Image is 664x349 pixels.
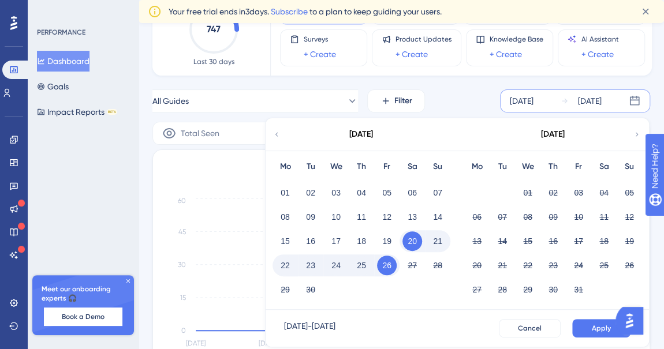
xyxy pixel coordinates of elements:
button: 20 [402,231,422,251]
button: 29 [275,280,295,299]
button: Goals [37,76,69,97]
button: 17 [326,231,346,251]
button: 25 [352,256,371,275]
button: 21 [493,256,512,275]
button: 04 [352,183,371,202]
button: 18 [352,231,371,251]
button: 23 [543,256,563,275]
button: 11 [594,207,614,227]
span: All Guides [152,94,189,108]
button: 29 [518,280,538,299]
span: Need Help? [27,3,72,17]
button: 16 [301,231,320,251]
button: 05 [377,183,397,202]
button: 08 [275,207,295,227]
button: 27 [467,280,487,299]
button: 22 [518,256,538,275]
button: 09 [301,207,320,227]
div: PERFORMANCE [37,28,85,37]
text: 747 [207,24,221,35]
span: Meet our onboarding experts 🎧 [42,284,125,303]
span: Book a Demo [62,312,105,321]
button: 09 [543,207,563,227]
div: [DATE] [349,127,373,141]
button: 05 [620,183,639,202]
button: Dashboard [37,51,89,72]
a: + Create [581,47,614,61]
tspan: [DATE] [186,339,206,347]
button: Filter [367,89,425,112]
span: Apply [592,324,611,333]
button: Book a Demo [44,307,122,326]
iframe: UserGuiding AI Assistant Launcher [615,303,650,338]
button: 19 [620,231,639,251]
a: + Create [304,47,336,61]
a: Subscribe [271,7,308,16]
button: 15 [275,231,295,251]
button: All Guides [152,89,358,112]
button: 28 [428,256,447,275]
div: Su [425,160,450,174]
button: 01 [518,183,538,202]
button: 30 [301,280,320,299]
button: 22 [275,256,295,275]
div: Mo [464,160,490,174]
a: + Create [490,47,522,61]
button: Cancel [499,319,561,337]
span: Last 30 days [193,57,234,66]
span: AI Assistant [581,35,619,44]
button: 13 [402,207,422,227]
div: Th [349,160,374,174]
button: 02 [543,183,563,202]
span: Cancel [518,324,542,333]
span: Total Seen [181,126,219,140]
button: 12 [620,207,639,227]
a: + Create [396,47,428,61]
button: 27 [402,256,422,275]
button: 10 [326,207,346,227]
button: 13 [467,231,487,251]
button: 30 [543,280,563,299]
div: We [323,160,349,174]
tspan: [DATE] [259,339,278,347]
div: Th [540,160,566,174]
button: 07 [493,207,512,227]
span: Your free trial ends in 3 days. to a plan to keep guiding your users. [169,5,442,18]
button: 10 [569,207,588,227]
button: 16 [543,231,563,251]
button: 26 [620,256,639,275]
button: 19 [377,231,397,251]
button: 04 [594,183,614,202]
button: 12 [377,207,397,227]
div: We [515,160,540,174]
button: 08 [518,207,538,227]
span: Knowledge Base [490,35,543,44]
button: 02 [301,183,320,202]
div: Sa [591,160,617,174]
div: Fr [374,160,400,174]
span: Product Updates [396,35,452,44]
button: 20 [467,256,487,275]
div: Mo [273,160,298,174]
button: 25 [594,256,614,275]
div: Tu [298,160,323,174]
button: 14 [428,207,447,227]
button: 24 [569,256,588,275]
button: 03 [326,183,346,202]
span: Filter [394,94,412,108]
button: 26 [377,256,397,275]
tspan: 15 [180,294,186,302]
button: 31 [569,280,588,299]
button: 18 [594,231,614,251]
button: 07 [428,183,447,202]
button: 01 [275,183,295,202]
div: BETA [107,109,117,115]
button: 15 [518,231,538,251]
div: [DATE] [578,94,602,108]
tspan: 0 [181,327,186,335]
div: [DATE] - [DATE] [284,319,335,337]
button: 17 [569,231,588,251]
div: [DATE] [541,127,565,141]
button: 28 [493,280,512,299]
button: 06 [402,183,422,202]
